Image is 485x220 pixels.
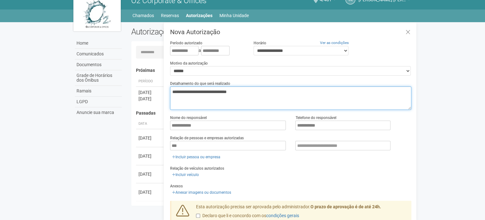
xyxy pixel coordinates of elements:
label: Motivo da autorização [170,60,208,66]
a: Anuncie sua marca [75,107,122,118]
div: [DATE] [138,89,162,96]
th: Data [136,119,164,129]
a: Grade de Horários dos Ônibus [75,70,122,86]
a: Incluir veículo [170,171,201,178]
label: Telefone do responsável [295,115,336,121]
a: condições gerais [266,213,299,218]
h4: Próximas [136,68,407,73]
a: Comunicados [75,49,122,60]
div: [DATE] [138,171,162,177]
h3: Nova Autorização [170,29,411,35]
a: LGPD [75,97,122,107]
a: Ver as condições [320,41,349,45]
div: a [170,46,244,55]
a: Documentos [75,60,122,70]
strong: O prazo de aprovação é de até 24h. [310,204,381,209]
h2: Autorizações [131,27,267,36]
a: Incluir pessoa ou empresa [170,154,222,160]
label: Período autorizado [170,40,202,46]
label: Anexos [170,183,183,189]
a: Anexar imagens ou documentos [170,189,233,196]
h4: Passadas [136,111,407,116]
th: Período [136,76,164,87]
label: Relação de veículos autorizados [170,166,224,171]
a: Chamados [132,11,154,20]
label: Nome do responsável [170,115,207,121]
label: Horário [254,40,266,46]
div: [DATE] [138,135,162,141]
a: Ramais [75,86,122,97]
a: Autorizações [186,11,212,20]
a: Minha Unidade [219,11,249,20]
label: Declaro que li e concordo com os [196,213,299,219]
a: Home [75,38,122,49]
label: Relação de pessoas e empresas autorizadas [170,135,244,141]
div: [DATE] [138,189,162,195]
a: Reservas [161,11,179,20]
label: Detalhamento do que será realizado [170,81,230,86]
input: Declaro que li e concordo com oscondições gerais [196,214,200,218]
div: [DATE] [138,96,162,102]
div: [DATE] [138,153,162,159]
